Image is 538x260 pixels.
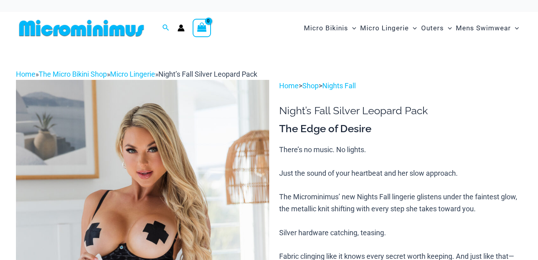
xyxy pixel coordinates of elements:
span: Micro Bikinis [304,18,348,38]
a: Shop [302,81,319,90]
a: Search icon link [162,23,169,33]
span: Micro Lingerie [360,18,409,38]
span: » » » [16,70,257,78]
a: Home [16,70,35,78]
h1: Night’s Fall Silver Leopard Pack [279,105,522,117]
nav: Site Navigation [301,15,522,42]
p: > > [279,80,522,92]
span: Menu Toggle [444,18,452,38]
a: View Shopping Cart, empty [193,19,211,37]
span: Menu Toggle [348,18,356,38]
a: Micro Lingerie [110,70,155,78]
span: Outers [421,18,444,38]
img: MM SHOP LOGO FLAT [16,19,147,37]
span: Menu Toggle [409,18,417,38]
h3: The Edge of Desire [279,122,522,136]
span: Night’s Fall Silver Leopard Pack [158,70,257,78]
a: Home [279,81,299,90]
a: The Micro Bikini Shop [39,70,107,78]
a: Micro BikinisMenu ToggleMenu Toggle [302,16,358,40]
a: Account icon link [177,24,185,32]
a: Mens SwimwearMenu ToggleMenu Toggle [454,16,521,40]
a: Nights Fall [322,81,356,90]
a: Micro LingerieMenu ToggleMenu Toggle [358,16,419,40]
span: Menu Toggle [511,18,519,38]
span: Mens Swimwear [456,18,511,38]
a: OutersMenu ToggleMenu Toggle [419,16,454,40]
